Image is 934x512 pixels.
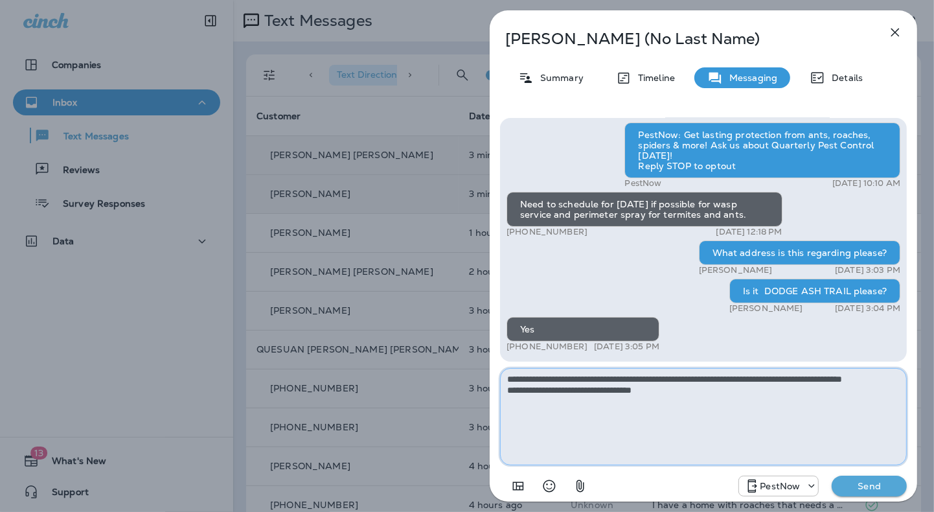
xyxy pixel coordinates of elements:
[699,265,773,275] p: [PERSON_NAME]
[507,227,587,237] p: [PHONE_NUMBER]
[505,30,859,48] p: [PERSON_NAME] (No Last Name)
[507,192,782,227] div: Need to schedule for [DATE] if possible for wasp service and perimeter spray for termites and ants.
[507,342,587,352] p: [PHONE_NUMBER]
[729,303,803,314] p: [PERSON_NAME]
[716,227,782,237] p: [DATE] 12:18 PM
[507,317,659,342] div: Yes
[835,265,900,275] p: [DATE] 3:03 PM
[832,178,900,189] p: [DATE] 10:10 AM
[739,478,818,494] div: +1 (703) 691-5149
[505,473,531,499] button: Add in a premade template
[723,73,777,83] p: Messaging
[594,342,659,352] p: [DATE] 3:05 PM
[835,303,900,314] p: [DATE] 3:04 PM
[632,73,675,83] p: Timeline
[760,481,800,491] p: PestNow
[624,122,900,178] div: PestNow: Get lasting protection from ants, roaches, spiders & more! Ask us about Quarterly Pest C...
[842,480,896,492] p: Send
[624,178,661,189] p: PestNow
[832,476,907,496] button: Send
[825,73,863,83] p: Details
[699,240,900,265] div: What address is this regarding please?
[534,73,584,83] p: Summary
[536,473,562,499] button: Select an emoji
[729,279,900,303] div: Is it DODGE ASH TRAIL please?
